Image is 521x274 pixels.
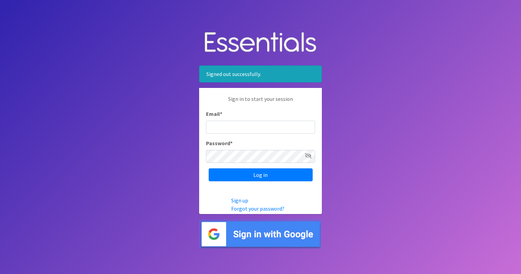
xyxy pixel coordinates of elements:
[199,219,322,249] img: Sign in with Google
[220,110,222,117] abbr: required
[206,95,315,110] p: Sign in to start your session
[231,205,284,212] a: Forgot your password?
[230,140,233,147] abbr: required
[199,65,322,82] div: Signed out successfully.
[206,110,222,118] label: Email
[209,168,313,181] input: Log in
[206,139,233,147] label: Password
[199,25,322,60] img: Human Essentials
[231,197,248,204] a: Sign up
